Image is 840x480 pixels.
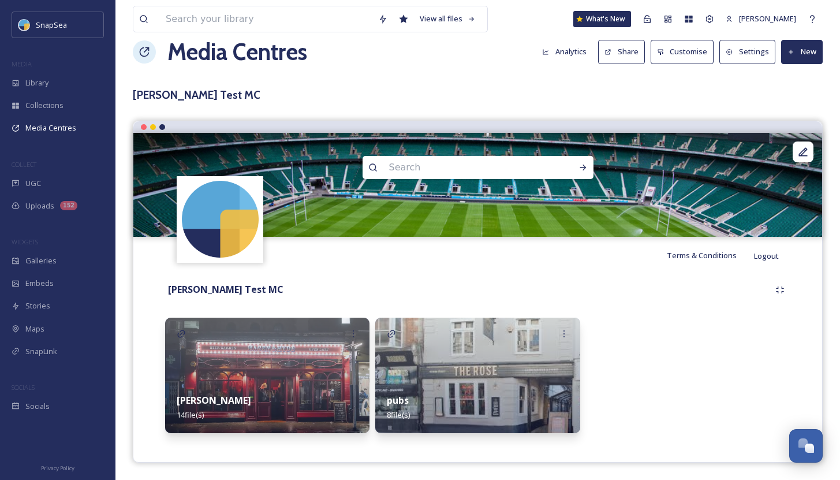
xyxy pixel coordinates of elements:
[789,429,823,463] button: Open Chat
[719,40,775,64] button: Settings
[25,178,41,189] span: UGC
[651,40,714,64] button: Customise
[25,346,57,357] span: SnapLink
[387,410,410,420] span: 8 file(s)
[536,40,592,63] button: Analytics
[536,40,598,63] a: Analytics
[133,87,823,103] h3: [PERSON_NAME] Test MC
[25,122,76,133] span: Media Centres
[573,11,631,27] a: What's New
[12,383,35,392] span: SOCIALS
[160,6,372,32] input: Search your library
[25,323,44,334] span: Maps
[25,300,50,311] span: Stories
[383,155,542,180] input: Search
[25,278,54,289] span: Embeds
[168,283,283,296] strong: [PERSON_NAME] Test MC
[36,20,67,30] span: SnapSea
[41,464,74,472] span: Privacy Policy
[598,40,645,64] button: Share
[177,394,251,407] strong: [PERSON_NAME]
[12,237,38,246] span: WIDGETS
[25,77,48,88] span: Library
[387,394,409,407] strong: pubs
[165,318,369,433] img: 8d487b08-7fa4-4045-9c6c-fb2509ec189c.jpg
[667,248,754,262] a: Terms & Conditions
[178,177,262,261] img: snapsea-logo.png
[667,250,737,261] span: Terms & Conditions
[25,255,57,266] span: Galleries
[781,40,823,64] button: New
[651,40,720,64] a: Customise
[177,410,204,420] span: 14 file(s)
[414,8,481,30] a: View all files
[25,100,64,111] span: Collections
[12,59,32,68] span: MEDIA
[133,133,822,237] img: Harry test (1).avif
[25,401,50,412] span: Socials
[375,318,580,433] img: d5e81e93-22ef-4a25-ba44-5f666619bc44.jpg
[739,13,796,24] span: [PERSON_NAME]
[719,40,781,64] a: Settings
[25,200,54,211] span: Uploads
[60,201,77,210] div: 152
[18,19,30,31] img: snapsea-logo.png
[754,251,779,261] span: Logout
[41,460,74,474] a: Privacy Policy
[167,35,307,69] a: Media Centres
[12,160,36,169] span: COLLECT
[720,8,802,30] a: [PERSON_NAME]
